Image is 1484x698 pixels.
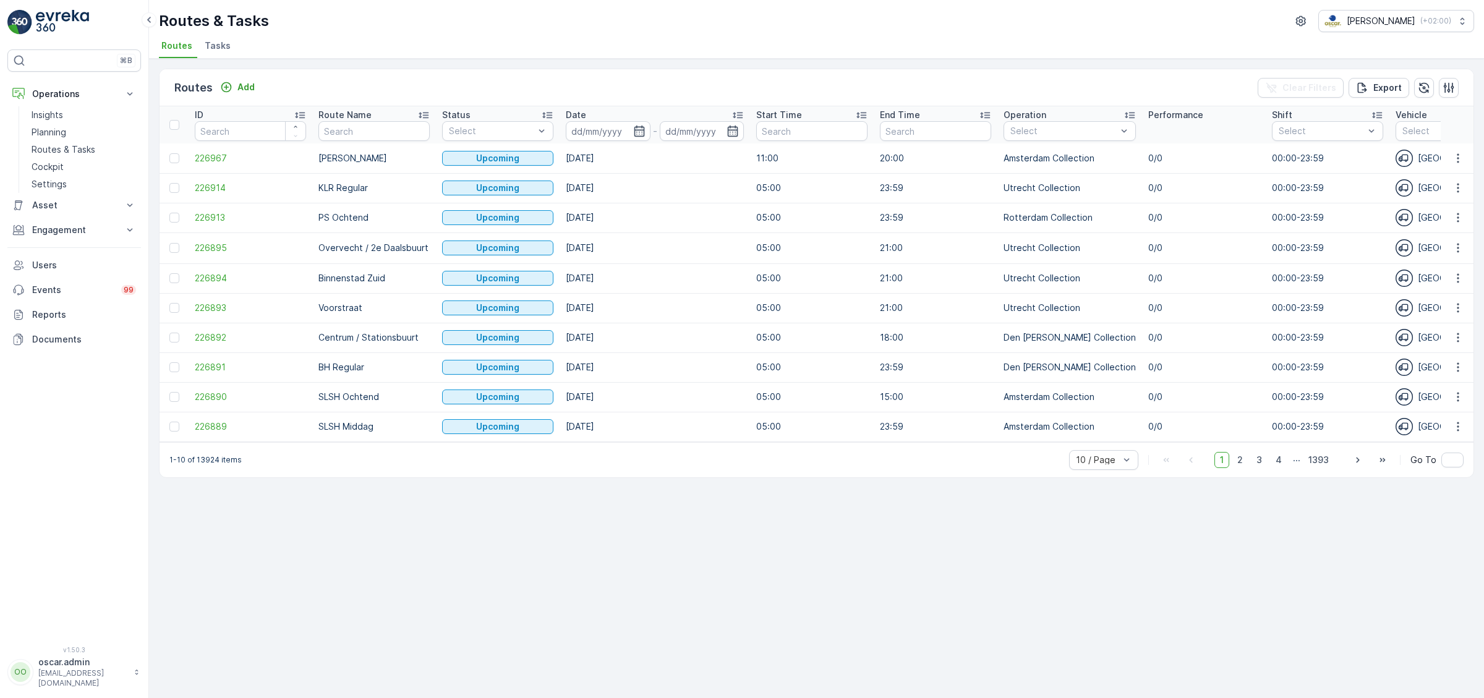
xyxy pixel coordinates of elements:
p: ( +02:00 ) [1420,16,1451,26]
p: Status [442,109,471,121]
div: Toggle Row Selected [169,273,179,283]
p: Amsterdam Collection [1004,391,1136,403]
p: Clear Filters [1282,82,1336,94]
p: Den [PERSON_NAME] Collection [1004,331,1136,344]
p: Events [32,284,114,296]
a: Routes & Tasks [27,141,141,158]
p: Operations [32,88,116,100]
div: Toggle Row Selected [169,422,179,432]
td: [DATE] [560,352,750,382]
p: 21:00 [880,272,991,284]
p: Cockpit [32,161,64,173]
input: dd/mm/yyyy [660,121,744,141]
p: Amsterdam Collection [1004,420,1136,433]
p: 05:00 [756,302,868,314]
td: [DATE] [560,263,750,293]
p: 1-10 of 13924 items [169,455,242,465]
p: oscar.admin [38,656,127,668]
p: ⌘B [120,56,132,66]
a: 226892 [195,331,306,344]
p: 00:00-23:59 [1272,152,1383,164]
a: Insights [27,106,141,124]
span: 1 [1214,452,1229,468]
span: 3 [1251,452,1268,468]
p: 0/0 [1148,272,1260,284]
a: 226967 [195,152,306,164]
button: Upcoming [442,360,553,375]
input: Search [880,121,991,141]
p: ID [195,109,203,121]
div: OO [11,662,30,682]
p: 00:00-23:59 [1272,272,1383,284]
p: Upcoming [476,302,519,314]
span: 4 [1270,452,1287,468]
span: 1393 [1303,452,1334,468]
p: [PERSON_NAME] [1347,15,1415,27]
img: svg%3e [1396,150,1413,167]
p: Utrecht Collection [1004,182,1136,194]
p: 23:59 [880,420,991,433]
a: Settings [27,176,141,193]
button: Clear Filters [1258,78,1344,98]
p: Select [1010,125,1117,137]
p: Performance [1148,109,1203,121]
img: svg%3e [1396,329,1413,346]
p: 00:00-23:59 [1272,420,1383,433]
input: Search [756,121,868,141]
p: 0/0 [1148,211,1260,224]
a: Users [7,253,141,278]
div: Toggle Row Selected [169,333,179,343]
p: Utrecht Collection [1004,272,1136,284]
p: 05:00 [756,211,868,224]
a: 226913 [195,211,306,224]
button: Upcoming [442,389,553,404]
p: 0/0 [1148,331,1260,344]
div: Toggle Row Selected [169,213,179,223]
p: 11:00 [756,152,868,164]
p: 0/0 [1148,182,1260,194]
span: v 1.50.3 [7,646,141,653]
img: basis-logo_rgb2x.png [1324,14,1342,28]
p: Routes & Tasks [159,11,269,31]
p: Overvecht / 2e Daalsbuurt [318,242,430,254]
p: Export [1373,82,1402,94]
p: 0/0 [1148,361,1260,373]
p: Date [566,109,586,121]
p: Upcoming [476,331,519,344]
button: Upcoming [442,419,553,434]
td: [DATE] [560,323,750,352]
div: Toggle Row Selected [169,243,179,253]
img: svg%3e [1396,359,1413,376]
p: Upcoming [476,242,519,254]
input: Search [195,121,306,141]
p: Routes [174,79,213,96]
img: svg%3e [1396,418,1413,435]
p: Den [PERSON_NAME] Collection [1004,361,1136,373]
p: [EMAIL_ADDRESS][DOMAIN_NAME] [38,668,127,688]
p: Centrum / Stationsbuurt [318,331,430,344]
button: Operations [7,82,141,106]
p: 00:00-23:59 [1272,211,1383,224]
img: svg%3e [1396,239,1413,257]
p: ... [1293,452,1300,468]
p: 21:00 [880,242,991,254]
a: 226914 [195,182,306,194]
p: KLR Regular [318,182,430,194]
p: 18:00 [880,331,991,344]
img: svg%3e [1396,209,1413,226]
p: Utrecht Collection [1004,302,1136,314]
p: Select [449,125,534,137]
p: Engagement [32,224,116,236]
td: [DATE] [560,143,750,173]
button: Upcoming [442,271,553,286]
p: PS Ochtend [318,211,430,224]
p: 05:00 [756,272,868,284]
p: Upcoming [476,182,519,194]
div: Toggle Row Selected [169,362,179,372]
p: 05:00 [756,391,868,403]
button: Export [1349,78,1409,98]
p: 23:59 [880,361,991,373]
